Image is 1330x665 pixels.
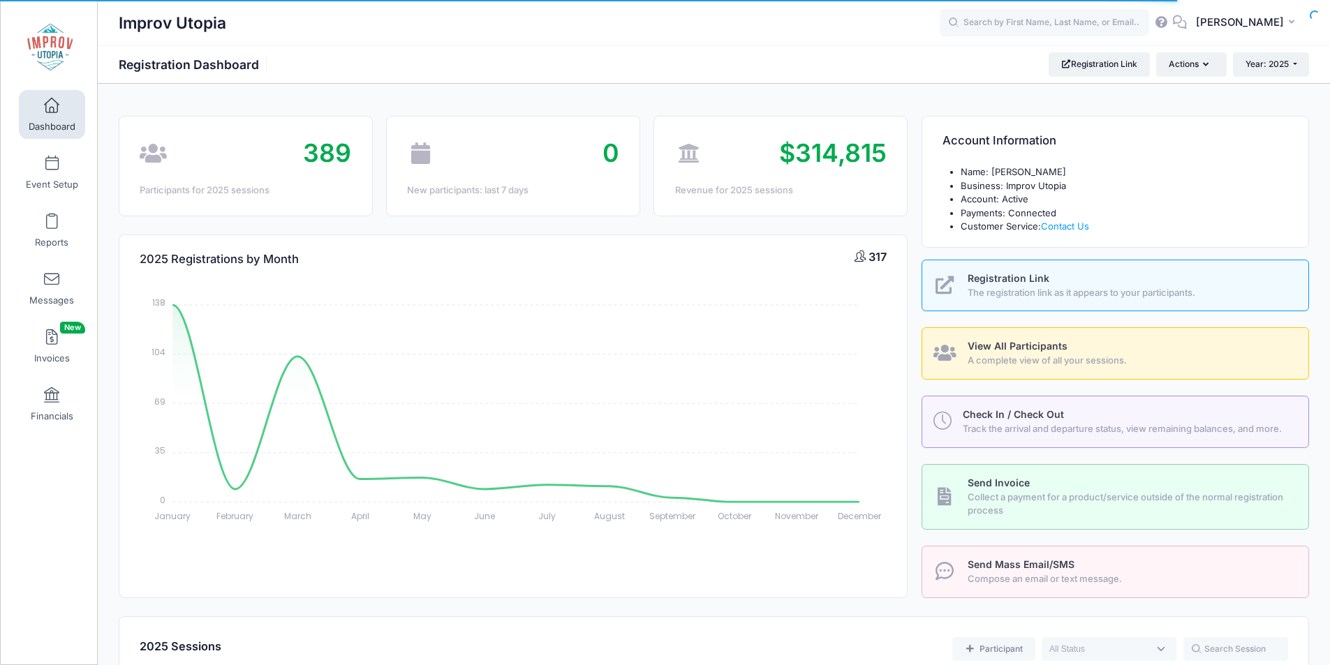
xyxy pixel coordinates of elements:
[963,408,1064,420] span: Check In / Check Out
[217,510,254,522] tspan: February
[19,380,85,428] a: Financials
[838,510,882,522] tspan: December
[940,9,1149,37] input: Search by First Name, Last Name, or Email...
[119,7,226,39] h1: Improv Utopia
[922,546,1309,598] a: Send Mass Email/SMS Compose an email or text message.
[155,395,166,407] tspan: 69
[152,346,166,358] tspan: 104
[968,572,1293,586] span: Compose an email or text message.
[539,510,556,522] tspan: July
[1049,52,1150,76] a: Registration Link
[1233,52,1309,76] button: Year: 2025
[1156,52,1226,76] button: Actions
[413,510,431,522] tspan: May
[161,493,166,505] tspan: 0
[922,396,1309,448] a: Check In / Check Out Track the arrival and departure status, view remaining balances, and more.
[1196,15,1284,30] span: [PERSON_NAME]
[407,184,619,197] div: New participants: last 7 days
[943,121,1056,161] h4: Account Information
[29,121,75,133] span: Dashboard
[1187,7,1309,39] button: [PERSON_NAME]
[961,207,1288,221] li: Payments: Connected
[968,491,1293,518] span: Collect a payment for a product/service outside of the normal registration process
[19,264,85,313] a: Messages
[961,179,1288,193] li: Business: Improv Utopia
[594,510,625,522] tspan: August
[1,15,98,81] a: Improv Utopia
[35,237,68,248] span: Reports
[961,165,1288,179] li: Name: [PERSON_NAME]
[649,510,696,522] tspan: September
[303,137,351,168] span: 389
[675,184,887,197] div: Revenue for 2025 sessions
[60,322,85,334] span: New
[776,510,820,522] tspan: November
[31,410,73,422] span: Financials
[869,250,887,264] span: 317
[19,90,85,139] a: Dashboard
[153,297,166,308] tspan: 138
[140,184,351,197] div: Participants for 2025 sessions
[19,322,85,371] a: InvoicesNew
[922,260,1309,312] a: Registration Link The registration link as it appears to your participants.
[968,558,1074,570] span: Send Mass Email/SMS
[19,206,85,255] a: Reports
[29,294,74,306] span: Messages
[19,148,85,197] a: Event Setup
[351,510,369,522] tspan: April
[952,637,1035,661] a: Add a new manual registration
[968,286,1293,300] span: The registration link as it appears to your participants.
[779,137,887,168] span: $314,815
[922,464,1309,530] a: Send Invoice Collect a payment for a product/service outside of the normal registration process
[119,57,271,72] h1: Registration Dashboard
[961,220,1288,234] li: Customer Service:
[963,422,1292,436] span: Track the arrival and departure status, view remaining balances, and more.
[718,510,752,522] tspan: October
[968,354,1293,368] span: A complete view of all your sessions.
[968,272,1049,284] span: Registration Link
[140,239,299,279] h4: 2025 Registrations by Month
[961,193,1288,207] li: Account: Active
[1049,643,1148,655] textarea: Search
[156,444,166,456] tspan: 35
[26,179,78,190] span: Event Setup
[140,639,221,653] span: 2025 Sessions
[34,352,70,364] span: Invoices
[922,327,1309,380] a: View All Participants A complete view of all your sessions.
[475,510,496,522] tspan: June
[603,137,619,168] span: 0
[968,340,1067,352] span: View All Participants
[155,510,191,522] tspan: January
[1183,637,1288,661] input: Search Session
[968,477,1030,488] span: Send Invoice
[284,510,311,522] tspan: March
[1246,59,1289,69] span: Year: 2025
[24,22,76,74] img: Improv Utopia
[1041,221,1089,232] a: Contact Us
